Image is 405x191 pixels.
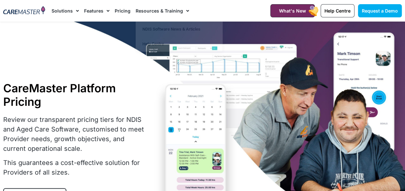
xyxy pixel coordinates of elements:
a: Help Centre [136,37,222,51]
a: NDIS Software News & Articles [136,22,222,37]
p: This guarantees a cost-effective solution for Providers of all sizes. [3,158,145,177]
img: CareMaster Logo [3,6,45,15]
ul: Resources & Training [136,22,223,52]
span: Help Centre [324,8,351,14]
a: What's New [270,4,315,17]
a: Request a Demo [358,4,402,17]
p: Review our transparent pricing tiers for NDIS and Aged Care Software, customised to meet Provider... [3,115,145,153]
h1: CareMaster Platform Pricing [3,81,145,108]
span: Request a Demo [362,8,398,14]
a: Help Centre [321,4,354,17]
span: What's New [279,8,306,14]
